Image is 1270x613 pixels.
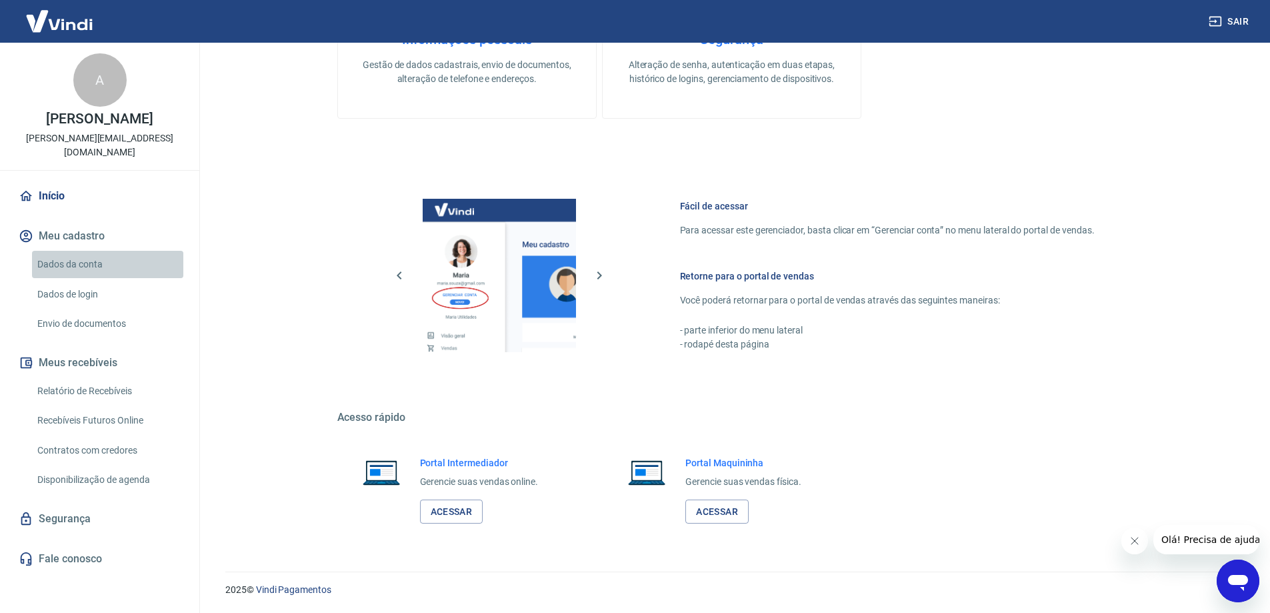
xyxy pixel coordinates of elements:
[337,411,1127,424] h5: Acesso rápido
[11,131,189,159] p: [PERSON_NAME][EMAIL_ADDRESS][DOMAIN_NAME]
[685,500,749,524] a: Acessar
[16,544,183,574] a: Fale conosco
[32,310,183,338] a: Envio de documentos
[225,583,1238,597] p: 2025 ©
[256,584,331,595] a: Vindi Pagamentos
[32,437,183,464] a: Contratos com credores
[619,456,675,488] img: Imagem de um notebook aberto
[46,112,153,126] p: [PERSON_NAME]
[1217,560,1259,602] iframe: Botão para abrir a janela de mensagens
[32,466,183,494] a: Disponibilização de agenda
[16,1,103,41] img: Vindi
[423,199,576,352] img: Imagem da dashboard mostrando o botão de gerenciar conta na sidebar no lado esquerdo
[680,199,1095,213] h6: Fácil de acessar
[16,504,183,534] a: Segurança
[420,475,539,489] p: Gerencie suas vendas online.
[1206,9,1254,34] button: Sair
[680,338,1095,352] p: - rodapé desta página
[8,9,112,20] span: Olá! Precisa de ajuda?
[16,221,183,251] button: Meu cadastro
[685,456,801,470] h6: Portal Maquininha
[680,269,1095,283] h6: Retorne para o portal de vendas
[32,251,183,278] a: Dados da conta
[32,281,183,308] a: Dados de login
[32,378,183,405] a: Relatório de Recebíveis
[420,500,483,524] a: Acessar
[420,456,539,470] h6: Portal Intermediador
[32,407,183,434] a: Recebíveis Futuros Online
[680,223,1095,237] p: Para acessar este gerenciador, basta clicar em “Gerenciar conta” no menu lateral do portal de ven...
[1121,528,1148,554] iframe: Fechar mensagem
[353,456,409,488] img: Imagem de um notebook aberto
[1153,525,1259,554] iframe: Mensagem da empresa
[16,348,183,378] button: Meus recebíveis
[680,324,1095,338] p: - parte inferior do menu lateral
[359,58,575,86] p: Gestão de dados cadastrais, envio de documentos, alteração de telefone e endereços.
[680,293,1095,308] p: Você poderá retornar para o portal de vendas através das seguintes maneiras:
[73,53,127,107] div: A
[685,475,801,489] p: Gerencie suas vendas física.
[624,58,839,86] p: Alteração de senha, autenticação em duas etapas, histórico de logins, gerenciamento de dispositivos.
[16,181,183,211] a: Início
